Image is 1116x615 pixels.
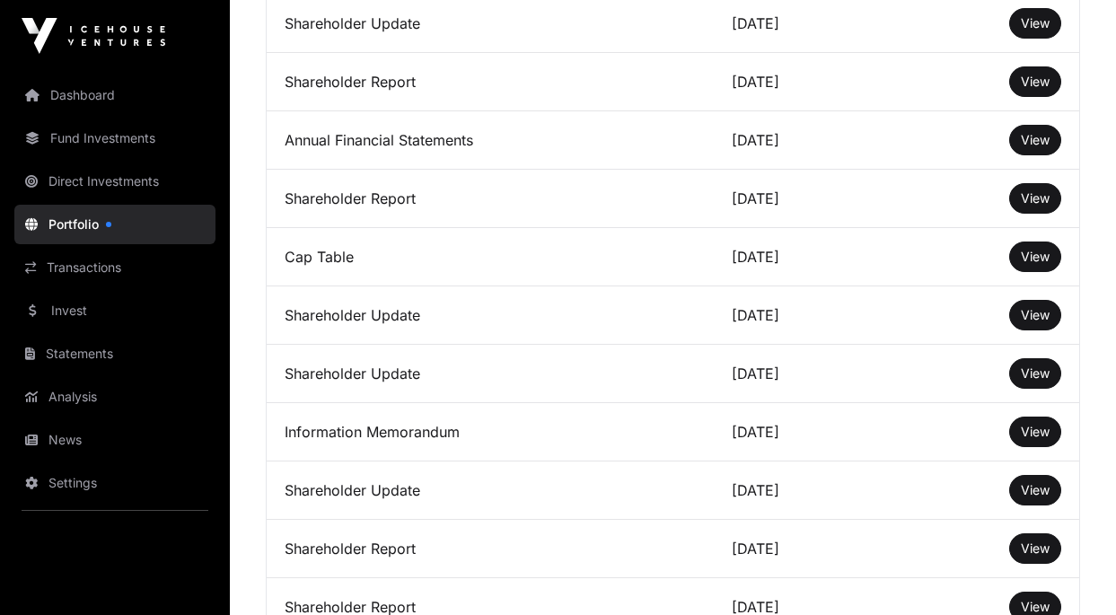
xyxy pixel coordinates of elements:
[14,75,215,115] a: Dashboard
[1009,242,1061,272] button: View
[1021,132,1050,147] span: View
[1009,8,1061,39] button: View
[1021,74,1050,89] span: View
[267,53,714,111] td: Shareholder Report
[1021,15,1050,31] span: View
[267,520,714,578] td: Shareholder Report
[714,286,903,345] td: [DATE]
[14,248,215,287] a: Transactions
[714,403,903,461] td: [DATE]
[14,377,215,417] a: Analysis
[1021,306,1050,324] a: View
[1021,249,1050,264] span: View
[1021,248,1050,266] a: View
[14,205,215,244] a: Portfolio
[714,53,903,111] td: [DATE]
[1021,365,1050,382] a: View
[1021,73,1050,91] a: View
[267,170,714,228] td: Shareholder Report
[1021,307,1050,322] span: View
[14,420,215,460] a: News
[1021,540,1050,558] a: View
[1021,189,1050,207] a: View
[1021,481,1050,499] a: View
[1009,533,1061,564] button: View
[14,463,215,503] a: Settings
[267,461,714,520] td: Shareholder Update
[714,520,903,578] td: [DATE]
[1021,131,1050,149] a: View
[14,334,215,373] a: Statements
[267,403,714,461] td: Information Memorandum
[14,119,215,158] a: Fund Investments
[1021,190,1050,206] span: View
[1021,423,1050,441] a: View
[714,228,903,286] td: [DATE]
[1021,14,1050,32] a: View
[1009,300,1061,330] button: View
[714,461,903,520] td: [DATE]
[1009,183,1061,214] button: View
[267,286,714,345] td: Shareholder Update
[14,291,215,330] a: Invest
[1026,529,1116,615] iframe: Chat Widget
[14,162,215,201] a: Direct Investments
[714,170,903,228] td: [DATE]
[267,345,714,403] td: Shareholder Update
[1021,365,1050,381] span: View
[1009,66,1061,97] button: View
[714,111,903,170] td: [DATE]
[1009,475,1061,505] button: View
[714,345,903,403] td: [DATE]
[1021,599,1050,614] span: View
[1021,482,1050,497] span: View
[1009,358,1061,389] button: View
[1009,125,1061,155] button: View
[22,18,165,54] img: Icehouse Ventures Logo
[267,228,714,286] td: Cap Table
[1021,540,1050,556] span: View
[1009,417,1061,447] button: View
[1021,424,1050,439] span: View
[267,111,714,170] td: Annual Financial Statements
